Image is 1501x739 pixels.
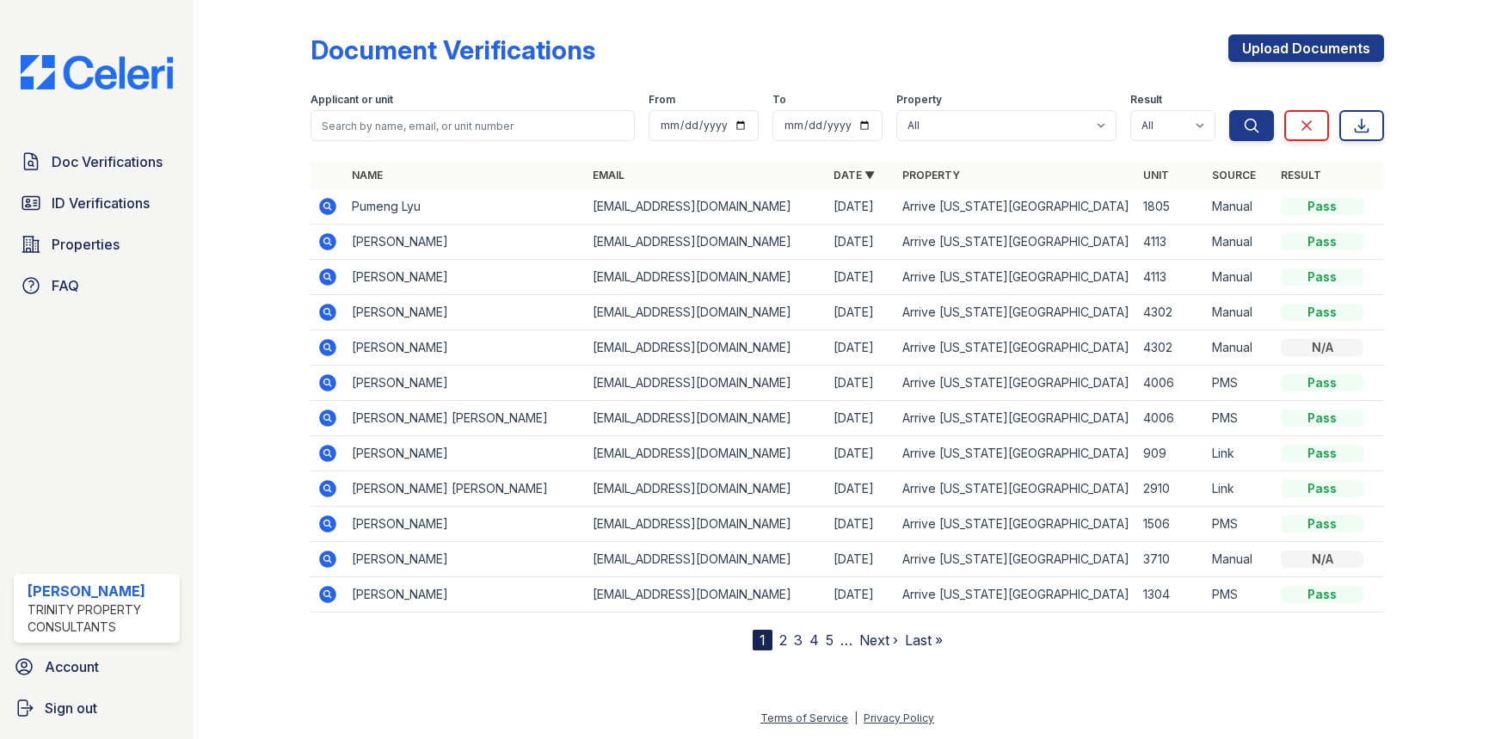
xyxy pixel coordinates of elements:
[1281,339,1363,356] div: N/A
[1136,225,1205,260] td: 4113
[854,711,858,724] div: |
[794,631,803,649] a: 3
[1205,260,1274,295] td: Manual
[827,542,895,577] td: [DATE]
[895,295,1136,330] td: Arrive [US_STATE][GEOGRAPHIC_DATA]
[895,330,1136,366] td: Arrive [US_STATE][GEOGRAPHIC_DATA]
[345,225,586,260] td: [PERSON_NAME]
[1281,268,1363,286] div: Pass
[1281,198,1363,215] div: Pass
[1136,542,1205,577] td: 3710
[14,186,180,220] a: ID Verifications
[809,631,819,649] a: 4
[826,631,834,649] a: 5
[52,193,150,213] span: ID Verifications
[827,577,895,613] td: [DATE]
[52,234,120,255] span: Properties
[895,471,1136,507] td: Arrive [US_STATE][GEOGRAPHIC_DATA]
[345,260,586,295] td: [PERSON_NAME]
[7,691,187,725] button: Sign out
[1205,542,1274,577] td: Manual
[345,471,586,507] td: [PERSON_NAME] [PERSON_NAME]
[1205,189,1274,225] td: Manual
[902,169,960,182] a: Property
[1205,436,1274,471] td: Link
[1281,480,1363,497] div: Pass
[345,366,586,401] td: [PERSON_NAME]
[827,295,895,330] td: [DATE]
[52,275,79,296] span: FAQ
[28,601,173,636] div: Trinity Property Consultants
[586,436,827,471] td: [EMAIL_ADDRESS][DOMAIN_NAME]
[895,577,1136,613] td: Arrive [US_STATE][GEOGRAPHIC_DATA]
[586,295,827,330] td: [EMAIL_ADDRESS][DOMAIN_NAME]
[28,581,173,601] div: [PERSON_NAME]
[1136,366,1205,401] td: 4006
[827,260,895,295] td: [DATE]
[1281,410,1363,427] div: Pass
[45,656,99,677] span: Account
[586,507,827,542] td: [EMAIL_ADDRESS][DOMAIN_NAME]
[345,295,586,330] td: [PERSON_NAME]
[753,630,772,650] div: 1
[1136,401,1205,436] td: 4006
[1281,374,1363,391] div: Pass
[1205,471,1274,507] td: Link
[1281,233,1363,250] div: Pass
[586,225,827,260] td: [EMAIL_ADDRESS][DOMAIN_NAME]
[772,93,786,107] label: To
[895,401,1136,436] td: Arrive [US_STATE][GEOGRAPHIC_DATA]
[586,401,827,436] td: [EMAIL_ADDRESS][DOMAIN_NAME]
[1281,304,1363,321] div: Pass
[895,507,1136,542] td: Arrive [US_STATE][GEOGRAPHIC_DATA]
[896,93,942,107] label: Property
[827,507,895,542] td: [DATE]
[7,650,187,684] a: Account
[1205,225,1274,260] td: Manual
[586,577,827,613] td: [EMAIL_ADDRESS][DOMAIN_NAME]
[1228,34,1384,62] a: Upload Documents
[52,151,163,172] span: Doc Verifications
[649,93,675,107] label: From
[1130,93,1162,107] label: Result
[1136,189,1205,225] td: 1805
[1205,330,1274,366] td: Manual
[1136,330,1205,366] td: 4302
[1136,577,1205,613] td: 1304
[345,507,586,542] td: [PERSON_NAME]
[1205,577,1274,613] td: PMS
[352,169,383,182] a: Name
[1143,169,1169,182] a: Unit
[345,577,586,613] td: [PERSON_NAME]
[1136,436,1205,471] td: 909
[864,711,934,724] a: Privacy Policy
[1136,260,1205,295] td: 4113
[311,34,595,65] div: Document Verifications
[345,436,586,471] td: [PERSON_NAME]
[7,55,187,89] img: CE_Logo_Blue-a8612792a0a2168367f1c8372b55b34899dd931a85d93a1a3d3e32e68fde9ad4.png
[1136,507,1205,542] td: 1506
[859,631,898,649] a: Next ›
[1136,295,1205,330] td: 4302
[1205,401,1274,436] td: PMS
[1281,515,1363,533] div: Pass
[895,542,1136,577] td: Arrive [US_STATE][GEOGRAPHIC_DATA]
[895,189,1136,225] td: Arrive [US_STATE][GEOGRAPHIC_DATA]
[760,711,848,724] a: Terms of Service
[827,189,895,225] td: [DATE]
[779,631,787,649] a: 2
[1281,169,1321,182] a: Result
[827,225,895,260] td: [DATE]
[1212,169,1256,182] a: Source
[840,630,852,650] span: …
[905,631,943,649] a: Last »
[14,268,180,303] a: FAQ
[586,471,827,507] td: [EMAIL_ADDRESS][DOMAIN_NAME]
[1281,551,1363,568] div: N/A
[1281,586,1363,603] div: Pass
[1205,366,1274,401] td: PMS
[895,366,1136,401] td: Arrive [US_STATE][GEOGRAPHIC_DATA]
[827,471,895,507] td: [DATE]
[311,110,635,141] input: Search by name, email, or unit number
[834,169,875,182] a: Date ▼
